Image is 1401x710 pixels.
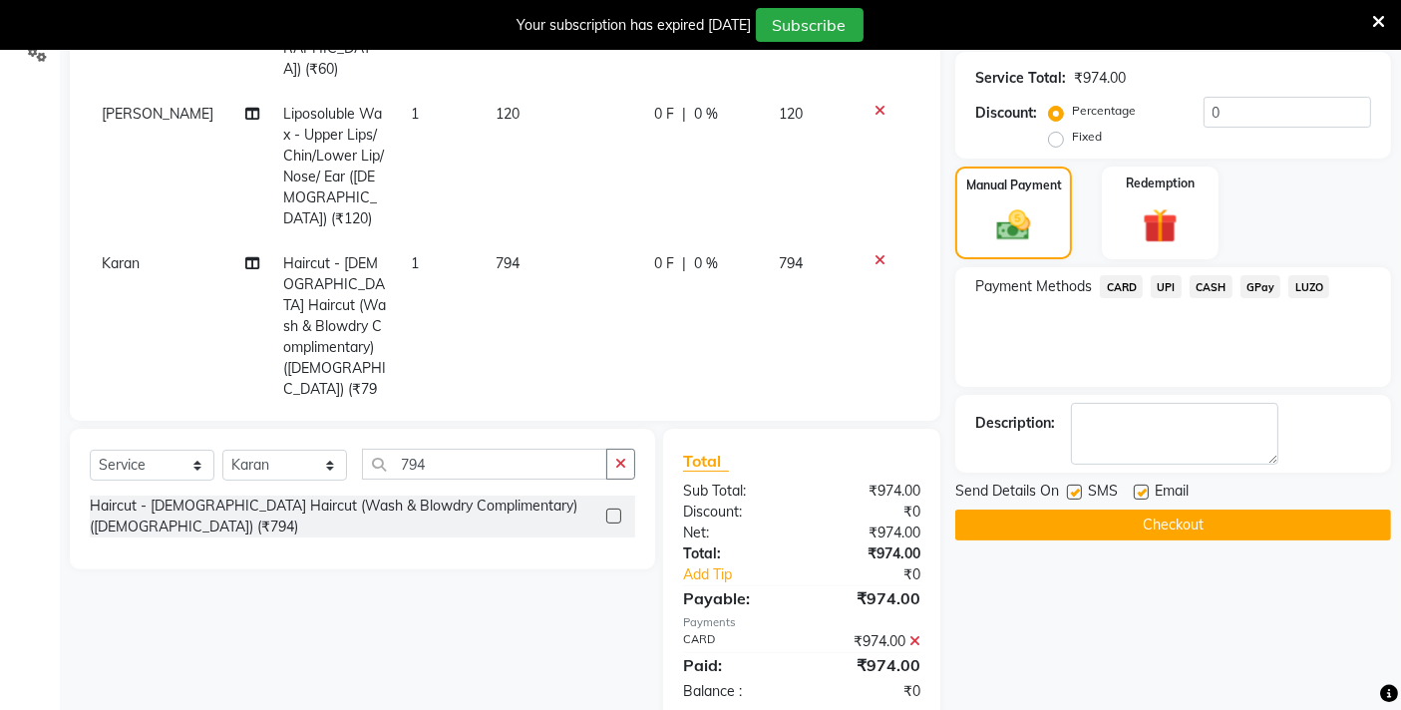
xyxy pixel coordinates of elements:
[802,543,935,564] div: ₹974.00
[668,586,802,610] div: Payable:
[955,510,1391,540] button: Checkout
[802,502,935,523] div: ₹0
[756,8,864,42] button: Subscribe
[683,614,920,631] div: Payments
[1100,275,1143,298] span: CARD
[955,481,1059,506] span: Send Details On
[802,586,935,610] div: ₹974.00
[1151,275,1182,298] span: UPI
[654,104,674,125] span: 0 F
[668,481,802,502] div: Sub Total:
[496,254,520,272] span: 794
[102,254,140,272] span: Karan
[668,502,802,523] div: Discount:
[802,631,935,652] div: ₹974.00
[668,631,802,652] div: CARD
[694,104,718,125] span: 0 %
[668,653,802,677] div: Paid:
[825,564,936,585] div: ₹0
[779,105,803,123] span: 120
[779,254,803,272] span: 794
[1132,204,1189,248] img: _gift.svg
[1072,102,1136,120] label: Percentage
[1288,275,1329,298] span: LUZO
[975,68,1066,89] div: Service Total:
[802,481,935,502] div: ₹974.00
[1190,275,1232,298] span: CASH
[975,276,1092,297] span: Payment Methods
[518,15,752,36] div: Your subscription has expired [DATE]
[802,523,935,543] div: ₹974.00
[668,543,802,564] div: Total:
[362,449,607,480] input: Search or Scan
[975,103,1037,124] div: Discount:
[1072,128,1102,146] label: Fixed
[654,253,674,274] span: 0 F
[986,206,1040,245] img: _cash.svg
[668,681,802,702] div: Balance :
[682,253,686,274] span: |
[668,523,802,543] div: Net:
[802,681,935,702] div: ₹0
[966,177,1062,194] label: Manual Payment
[802,653,935,677] div: ₹974.00
[975,413,1055,434] div: Description:
[683,451,729,472] span: Total
[90,496,598,537] div: Haircut - [DEMOGRAPHIC_DATA] Haircut (Wash & Blowdry Complimentary) ([DEMOGRAPHIC_DATA]) (₹794)
[668,564,824,585] a: Add Tip
[411,254,419,272] span: 1
[1126,175,1195,192] label: Redemption
[682,104,686,125] span: |
[283,254,386,419] span: Haircut - [DEMOGRAPHIC_DATA] Haircut (Wash & Blowdry Complimentary) ([DEMOGRAPHIC_DATA]) (₹794)
[1088,481,1118,506] span: SMS
[694,253,718,274] span: 0 %
[102,105,213,123] span: [PERSON_NAME]
[283,105,384,227] span: Liposoluble Wax - Upper Lips/Chin/Lower Lip/Nose/ Ear ([DEMOGRAPHIC_DATA]) (₹120)
[1074,68,1126,89] div: ₹974.00
[411,105,419,123] span: 1
[1155,481,1189,506] span: Email
[1240,275,1281,298] span: GPay
[496,105,520,123] span: 120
